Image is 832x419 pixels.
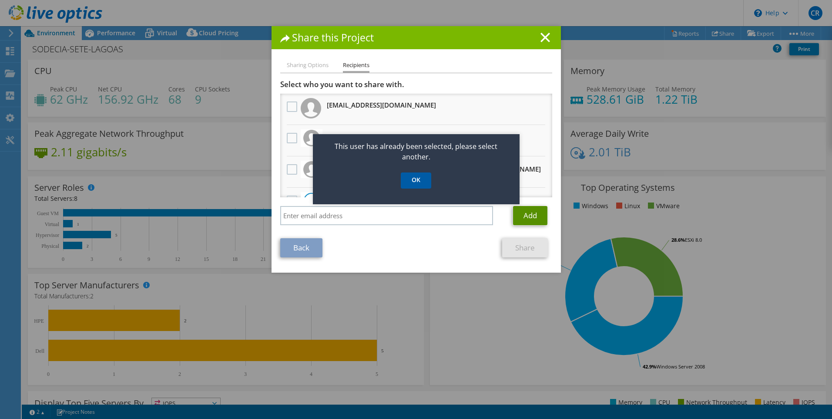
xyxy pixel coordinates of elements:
li: Sharing Options [287,60,329,71]
p: This user has already been selected, please select another. [313,141,520,162]
h1: Share this Project [280,33,552,43]
h3: Select who you want to share with. [280,80,552,89]
a: OK [401,172,431,189]
img: Logo [303,130,320,146]
li: Recipients [343,60,369,73]
a: Share [502,238,548,257]
img: user.png [301,98,321,118]
h3: [PERSON_NAME][EMAIL_ADDRESS][DOMAIN_NAME] [328,131,489,145]
a: Add [513,206,547,225]
img: Dell [303,193,320,209]
h3: [EMAIL_ADDRESS][DOMAIN_NAME] [327,98,436,112]
input: Enter email address [280,206,493,225]
img: Logo [303,161,320,178]
a: Back [280,238,322,257]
